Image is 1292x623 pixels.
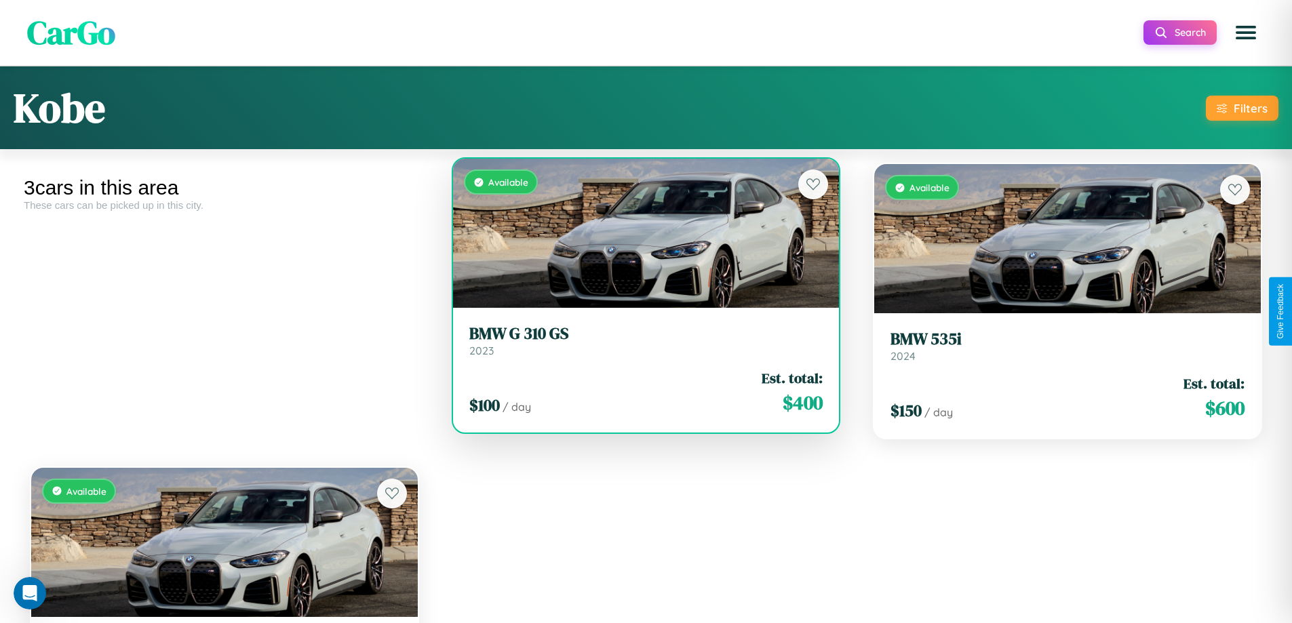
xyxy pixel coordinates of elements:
span: $ 400 [783,389,823,416]
button: Search [1143,20,1217,45]
span: Est. total: [1183,374,1245,393]
div: Give Feedback [1276,284,1285,339]
span: / day [503,400,531,414]
span: Search [1175,26,1206,39]
span: CarGo [27,10,115,55]
button: Filters [1206,96,1278,121]
span: 2023 [469,344,494,357]
span: Available [909,182,950,193]
span: Available [488,176,528,188]
a: BMW 535i2024 [890,329,1245,363]
span: Available [66,485,106,497]
h1: Kobe [14,80,105,136]
div: These cars can be picked up in this city. [24,199,425,211]
h3: BMW 535i [890,329,1245,349]
div: Filters [1234,101,1268,115]
span: $ 150 [890,399,922,422]
iframe: Intercom live chat [14,577,46,609]
span: Est. total: [762,368,823,388]
h3: BMW G 310 GS [469,324,823,344]
span: / day [924,405,953,419]
div: 3 cars in this area [24,176,425,199]
button: Open menu [1227,14,1265,52]
span: 2024 [890,349,916,363]
span: $ 600 [1205,395,1245,422]
span: $ 100 [469,394,500,416]
a: BMW G 310 GS2023 [469,324,823,357]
